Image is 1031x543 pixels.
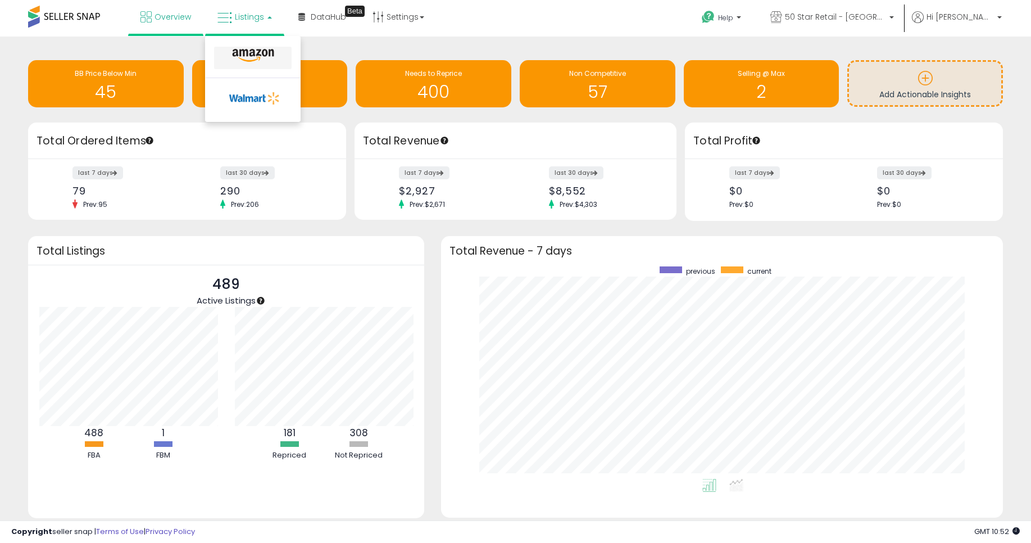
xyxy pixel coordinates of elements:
[325,450,392,461] div: Not Repriced
[729,185,835,197] div: $0
[198,83,342,101] h1: 51
[284,426,296,440] b: 181
[718,13,733,22] span: Help
[399,185,507,197] div: $2,927
[554,200,603,209] span: Prev: $4,303
[28,60,184,107] a: BB Price Below Min 45
[399,166,449,179] label: last 7 days
[220,166,275,179] label: last 30 days
[785,11,886,22] span: 50 Star Retail - [GEOGRAPHIC_DATA]
[549,166,603,179] label: last 30 days
[225,200,265,209] span: Prev: 206
[144,135,155,146] div: Tooltip anchor
[974,526,1020,537] span: 2025-10-10 10:52 GMT
[439,135,449,146] div: Tooltip anchor
[72,166,123,179] label: last 7 days
[879,89,971,100] span: Add Actionable Insights
[747,266,771,276] span: current
[693,133,994,149] h3: Total Profit
[146,526,195,537] a: Privacy Policy
[363,133,668,149] h3: Total Revenue
[689,83,834,101] h1: 2
[256,450,323,461] div: Repriced
[11,526,52,537] strong: Copyright
[405,69,462,78] span: Needs to Reprice
[525,83,670,101] h1: 57
[569,69,626,78] span: Non Competitive
[37,133,338,149] h3: Total Ordered Items
[78,200,113,209] span: Prev: 95
[37,247,416,255] h3: Total Listings
[235,11,264,22] span: Listings
[129,450,197,461] div: FBM
[849,62,1001,105] a: Add Actionable Insights
[155,11,191,22] span: Overview
[356,60,511,107] a: Needs to Reprice 400
[549,185,657,197] div: $8,552
[75,69,137,78] span: BB Price Below Min
[349,426,368,440] b: 308
[404,200,451,209] span: Prev: $2,671
[162,426,165,440] b: 1
[361,83,506,101] h1: 400
[192,60,348,107] a: Inventory Age 51
[311,11,346,22] span: DataHub
[877,185,983,197] div: $0
[729,166,780,179] label: last 7 days
[60,450,128,461] div: FBA
[877,200,901,209] span: Prev: $0
[84,426,103,440] b: 488
[72,185,179,197] div: 79
[34,83,178,101] h1: 45
[912,11,1002,37] a: Hi [PERSON_NAME]
[693,2,752,37] a: Help
[11,527,195,537] div: seller snap | |
[701,10,715,24] i: Get Help
[96,526,144,537] a: Terms of Use
[197,274,256,295] p: 489
[686,266,715,276] span: previous
[345,6,365,17] div: Tooltip anchor
[729,200,753,209] span: Prev: $0
[738,69,785,78] span: Selling @ Max
[220,185,326,197] div: 290
[751,135,761,146] div: Tooltip anchor
[197,295,256,306] span: Active Listings
[256,296,266,306] div: Tooltip anchor
[877,166,932,179] label: last 30 days
[926,11,994,22] span: Hi [PERSON_NAME]
[449,247,994,255] h3: Total Revenue - 7 days
[684,60,839,107] a: Selling @ Max 2
[520,60,675,107] a: Non Competitive 57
